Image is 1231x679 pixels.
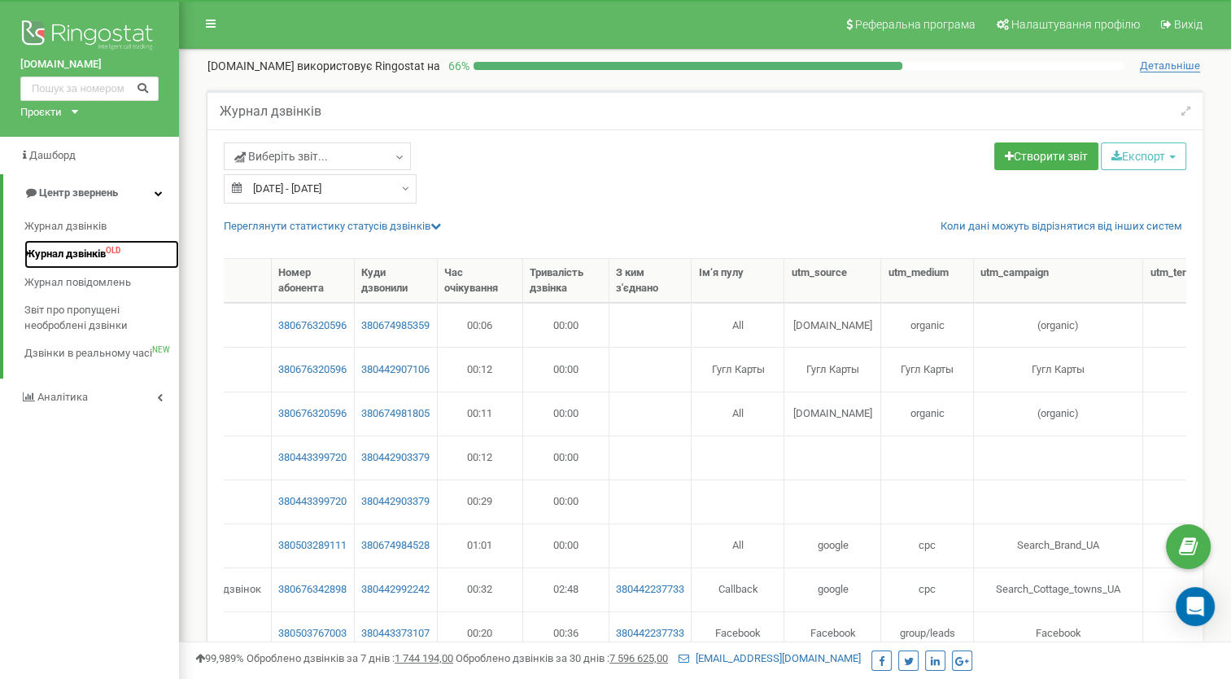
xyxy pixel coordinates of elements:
button: Експорт [1101,142,1186,170]
td: Search_Brand_UA [974,523,1143,567]
td: 01:01 [438,523,524,567]
td: Facebook [784,611,881,655]
div: Open Intercom Messenger [1176,587,1215,626]
a: 380674985359 [361,318,430,334]
a: 380674981805 [361,406,430,422]
td: 00:00 [523,523,609,567]
a: Створити звіт [994,142,1098,170]
td: google [784,523,881,567]
th: utm_mеdium [881,259,974,303]
td: Search_Cottage_towns_UA [974,567,1143,611]
a: 380443399720 [278,450,347,466]
th: Ім‘я пулу [692,259,784,303]
th: Номер абонента [272,259,355,303]
a: 380442903379 [361,494,430,510]
th: Куди дзвонили [355,259,438,303]
span: 99,989% [195,652,244,664]
td: 00:32 [438,567,524,611]
a: 380676320596 [278,362,347,378]
td: Facebook [692,611,784,655]
input: Пошук за номером [20,77,159,101]
td: organic [881,303,974,347]
a: Центр звернень [3,174,179,212]
a: 380503767003 [278,626,347,642]
td: 00:11 [438,392,524,436]
span: Реферальна програма [855,18,976,31]
a: Журнал дзвінківOLD [24,240,179,269]
a: 380442903379 [361,450,430,466]
td: (organic) [974,303,1143,347]
td: 00:00 [523,303,609,347]
td: 00:00 [523,436,609,480]
a: Переглянути статистику статусів дзвінків [224,220,441,232]
span: Аналiтика [37,391,88,403]
td: (organic) [974,392,1143,436]
a: 380443399720 [278,494,347,510]
td: 00:00 [523,347,609,391]
td: 00:00 [523,392,609,436]
a: [DOMAIN_NAME] [20,57,159,72]
td: 02:48 [523,567,609,611]
a: 380442907106 [361,362,430,378]
td: organic [881,392,974,436]
th: utm_cаmpaign [974,259,1143,303]
span: Центр звернень [39,186,118,199]
td: 00:06 [438,303,524,347]
a: 380676342898 [278,582,347,598]
span: Дашборд [29,149,76,161]
td: All [692,523,784,567]
td: Гугл Карты [974,347,1143,391]
th: utm_sourcе [784,259,881,303]
a: 380442237733 [616,626,685,642]
td: All [692,392,784,436]
td: 00:36 [523,611,609,655]
a: 380674984528 [361,538,430,554]
a: Коли дані можуть відрізнятися вiд інших систем [941,219,1182,234]
td: Гугл Карты [784,347,881,391]
span: Оброблено дзвінків за 30 днів : [456,652,668,664]
a: 380676320596 [278,406,347,422]
span: Журнал повідомлень [24,275,131,291]
td: [DOMAIN_NAME] [784,392,881,436]
span: Журнал дзвінків [24,219,107,234]
u: 7 596 625,00 [609,652,668,664]
span: Журнал дзвінків [24,247,106,262]
h5: Журнал дзвінків [220,104,321,119]
span: використовує Ringostat на [297,59,440,72]
span: Вихід [1174,18,1203,31]
a: Дзвінки в реальному часіNEW [24,339,179,368]
td: cpc [881,567,974,611]
td: 00:20 [438,611,524,655]
a: Журнал дзвінків [24,212,179,241]
a: 380442237733 [616,582,685,598]
td: google [784,567,881,611]
td: 00:12 [438,347,524,391]
a: Виберіть звіт... [224,142,411,170]
a: 380442992242 [361,582,430,598]
td: [DOMAIN_NAME] [784,303,881,347]
th: Час очікування [438,259,524,303]
img: Ringostat logo [20,16,159,57]
u: 1 744 194,00 [395,652,453,664]
a: 380443373107 [361,626,430,642]
span: Налаштування профілю [1011,18,1140,31]
td: cpc [881,523,974,567]
a: [EMAIL_ADDRESS][DOMAIN_NAME] [679,652,861,664]
th: Тривалість дзвінка [523,259,609,303]
td: 00:29 [438,480,524,523]
td: group/leads [881,611,974,655]
td: Гугл Карты [692,347,784,391]
a: Журнал повідомлень [24,269,179,297]
span: Звіт про пропущені необроблені дзвінки [24,303,171,333]
span: Дзвінки в реальному часі [24,346,152,361]
p: 66 % [440,58,474,74]
span: Виберіть звіт... [234,148,328,164]
span: Оброблено дзвінків за 7 днів : [247,652,453,664]
td: All [692,303,784,347]
td: Callback [692,567,784,611]
td: Гугл Карты [881,347,974,391]
p: [DOMAIN_NAME] [207,58,440,74]
span: Детальніше [1140,59,1200,72]
div: Проєкти [20,105,62,120]
th: З ким з'єднано [609,259,692,303]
